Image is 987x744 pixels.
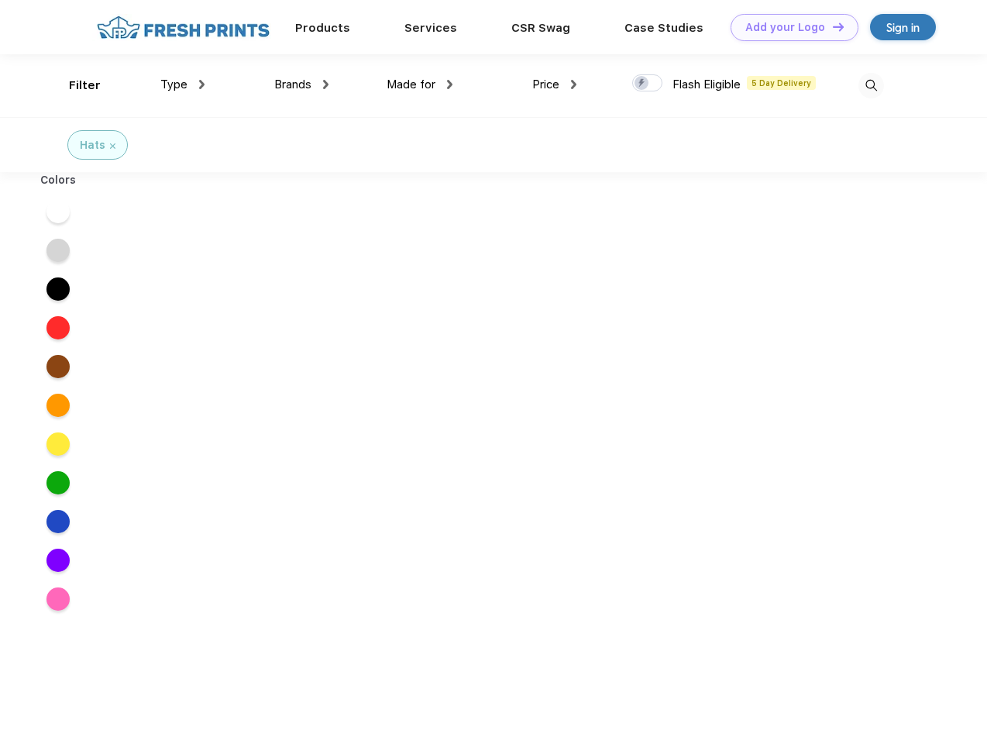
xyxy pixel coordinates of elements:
[387,77,435,91] span: Made for
[870,14,936,40] a: Sign in
[532,77,559,91] span: Price
[274,77,311,91] span: Brands
[92,14,274,41] img: fo%20logo%202.webp
[886,19,920,36] div: Sign in
[29,172,88,188] div: Colors
[833,22,844,31] img: DT
[858,73,884,98] img: desktop_search.svg
[323,80,328,89] img: dropdown.png
[672,77,741,91] span: Flash Eligible
[295,21,350,35] a: Products
[80,137,105,153] div: Hats
[571,80,576,89] img: dropdown.png
[69,77,101,95] div: Filter
[745,21,825,34] div: Add your Logo
[447,80,452,89] img: dropdown.png
[199,80,205,89] img: dropdown.png
[110,143,115,149] img: filter_cancel.svg
[747,76,816,90] span: 5 Day Delivery
[160,77,187,91] span: Type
